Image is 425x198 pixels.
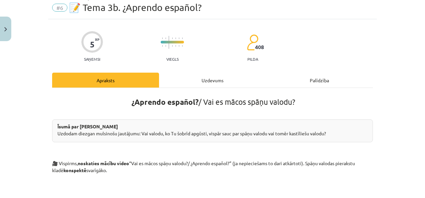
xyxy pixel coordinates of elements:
strong: ¿Aprendo español? [131,97,199,107]
div: 5 [90,40,95,49]
img: icon-short-line-57e1e144782c952c97e751825c79c345078a6d821885a25fce030b3d8c18986b.svg [182,45,183,47]
span: #6 [52,4,67,12]
p: 🎥 Vispirms, “Vai es mācos spāņu valodu?/ ¿Aprendo español?” (ja nepieciešams to dari atkārtoti). ... [52,157,373,174]
img: icon-short-line-57e1e144782c952c97e751825c79c345078a6d821885a25fce030b3d8c18986b.svg [182,37,183,39]
div: Uzdevums [159,73,266,88]
p: pilda [247,57,258,61]
h1: / Vai es mācos spāņu valodu? [52,94,373,106]
strong: noskaties mācību video [78,160,129,166]
div: Apraksts [52,73,159,88]
img: icon-short-line-57e1e144782c952c97e751825c79c345078a6d821885a25fce030b3d8c18986b.svg [165,45,166,47]
div: Palīdzība [266,73,373,88]
div: Uzdodam diezgan mulsinošu jautājumu: Vai valodu, ko Tu šobrīd apgūsti, vispār sauc par spāņu valo... [52,119,373,142]
span: 📝 Tema 3b. ¿Aprendo español? [69,2,202,13]
img: icon-short-line-57e1e144782c952c97e751825c79c345078a6d821885a25fce030b3d8c18986b.svg [165,37,166,39]
p: Saņemsi [81,57,103,61]
img: icon-short-line-57e1e144782c952c97e751825c79c345078a6d821885a25fce030b3d8c18986b.svg [162,37,163,39]
img: icon-close-lesson-0947bae3869378f0d4975bcd49f059093ad1ed9edebbc8119c70593378902aed.svg [4,27,7,32]
img: icon-short-line-57e1e144782c952c97e751825c79c345078a6d821885a25fce030b3d8c18986b.svg [172,37,173,39]
strong: Īsumā par [PERSON_NAME] [57,123,118,129]
span: 408 [255,44,264,50]
img: icon-short-line-57e1e144782c952c97e751825c79c345078a6d821885a25fce030b3d8c18986b.svg [175,45,176,47]
img: icon-short-line-57e1e144782c952c97e751825c79c345078a6d821885a25fce030b3d8c18986b.svg [162,45,163,47]
img: students-c634bb4e5e11cddfef0936a35e636f08e4e9abd3cc4e673bd6f9a4125e45ecb1.svg [247,34,258,51]
img: icon-short-line-57e1e144782c952c97e751825c79c345078a6d821885a25fce030b3d8c18986b.svg [172,45,173,47]
span: XP [95,37,99,41]
p: Viegls [166,57,179,61]
strong: konspektē [63,167,86,173]
img: icon-short-line-57e1e144782c952c97e751825c79c345078a6d821885a25fce030b3d8c18986b.svg [175,37,176,39]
